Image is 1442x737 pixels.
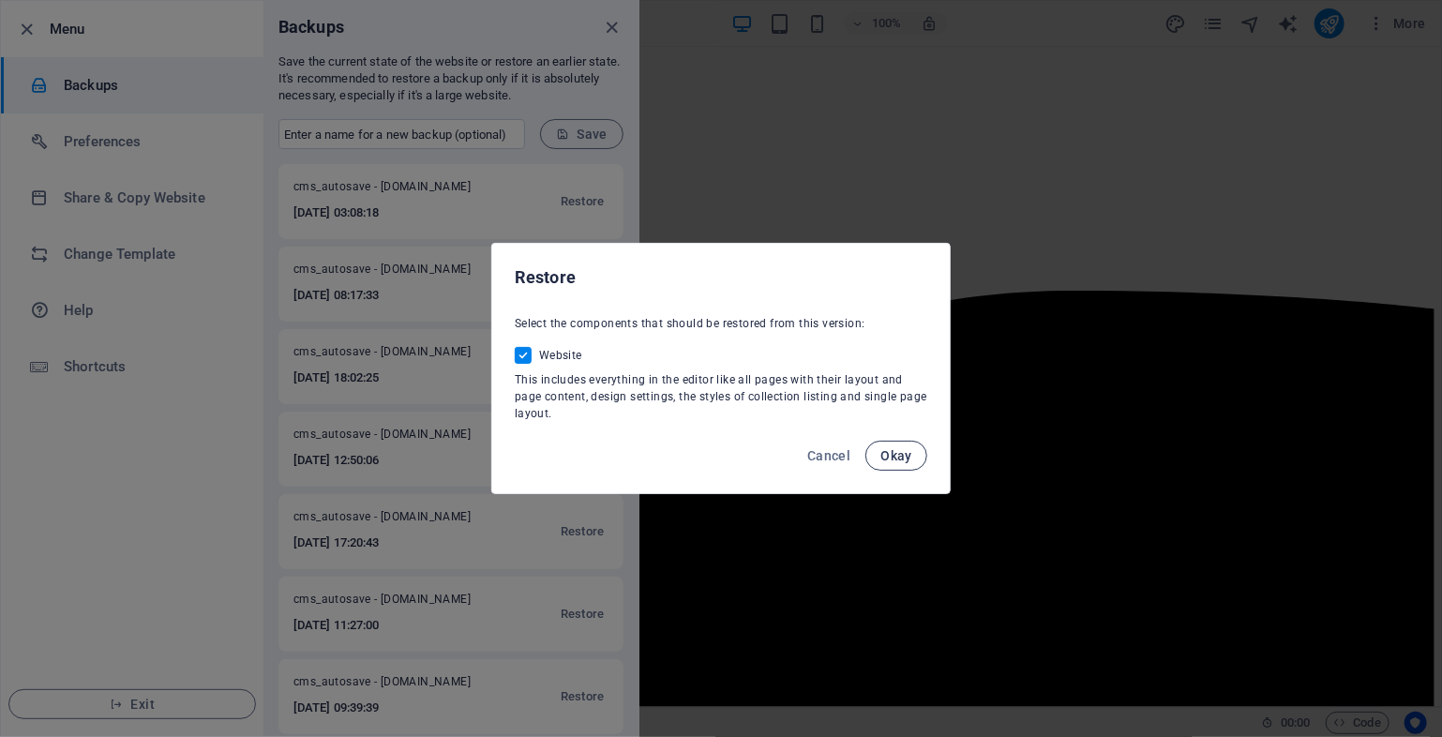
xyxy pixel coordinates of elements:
h2: Restore [515,266,927,289]
span: This includes everything in the editor like all pages with their layout and page content, design ... [515,373,927,420]
button: Okay [865,441,927,471]
span: Website [539,348,582,363]
span: Okay [880,448,912,463]
span: Cancel [807,448,850,463]
button: Cancel [800,441,858,471]
span: Select the components that should be restored from this version: [515,317,865,330]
